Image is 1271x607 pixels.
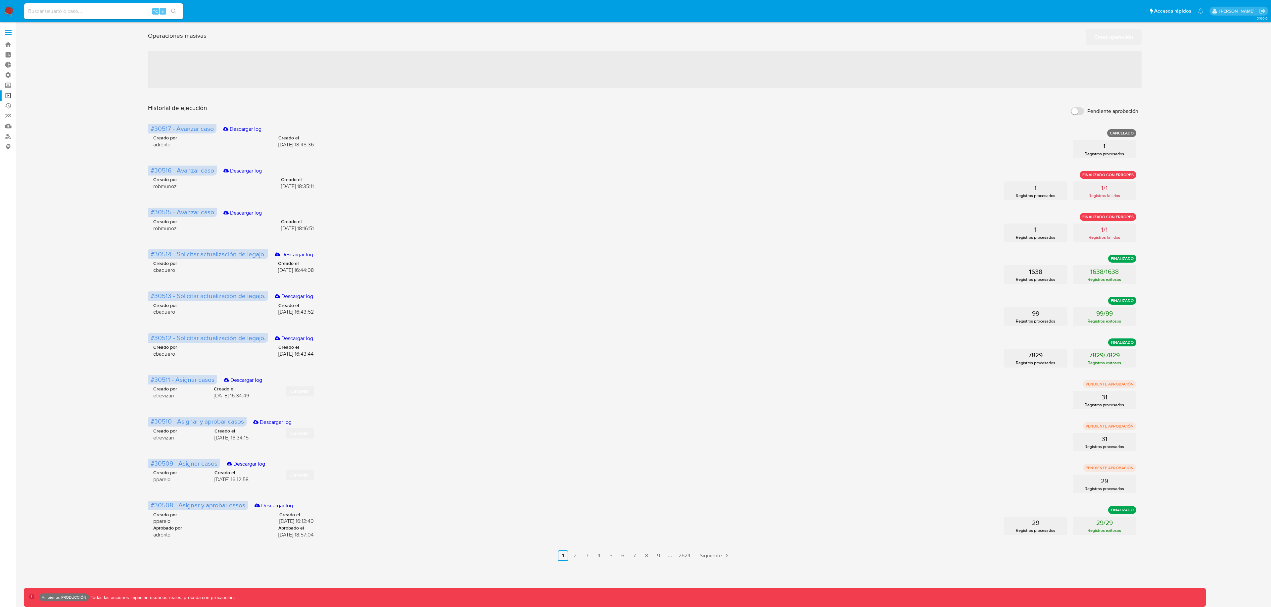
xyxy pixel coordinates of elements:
[42,596,86,599] p: Ambiente: PRODUCCIÓN
[1198,8,1203,14] a: Notificaciones
[24,7,183,16] input: Buscar usuario o caso...
[1219,8,1257,14] p: leandrojossue.ramirez@mercadolibre.com.co
[153,8,158,14] span: ⌥
[1259,8,1266,15] a: Salir
[162,8,164,14] span: s
[89,594,235,601] p: Todas las acciones impactan usuarios reales, proceda con precaución.
[1154,8,1191,15] span: Accesos rápidos
[167,7,180,16] button: search-icon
